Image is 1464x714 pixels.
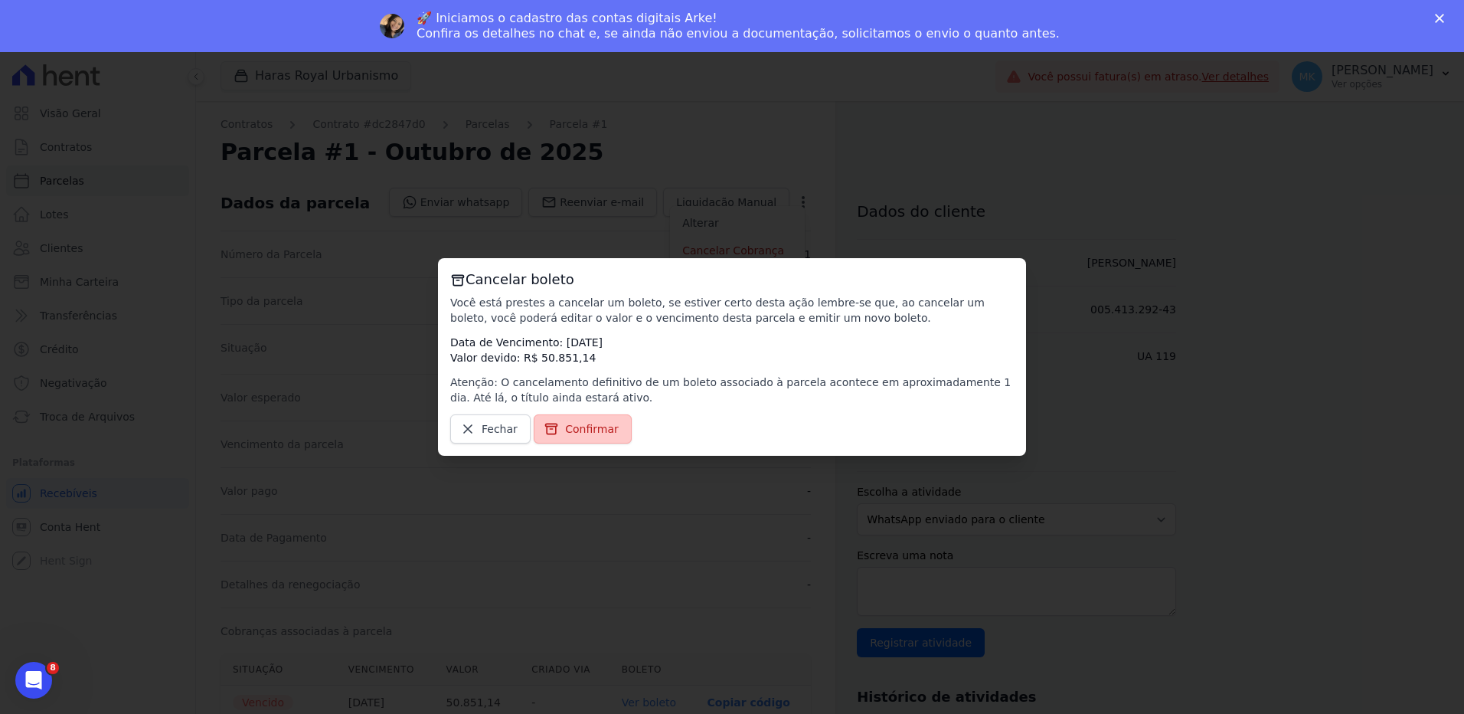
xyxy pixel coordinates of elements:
h3: Cancelar boleto [450,270,1014,289]
a: Fechar [450,414,531,444]
div: Fechar [1435,14,1450,23]
p: Você está prestes a cancelar um boleto, se estiver certo desta ação lembre-se que, ao cancelar um... [450,295,1014,326]
span: 8 [47,662,59,674]
iframe: Intercom live chat [15,662,52,699]
span: Fechar [482,421,518,437]
p: Atenção: O cancelamento definitivo de um boleto associado à parcela acontece em aproximadamente 1... [450,375,1014,405]
span: Confirmar [565,421,619,437]
img: Profile image for Adriane [380,14,404,38]
div: 🚀 Iniciamos o cadastro das contas digitais Arke! Confira os detalhes no chat e, se ainda não envi... [417,11,1060,41]
p: Data de Vencimento: [DATE] Valor devido: R$ 50.851,14 [450,335,1014,365]
a: Confirmar [534,414,632,444]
